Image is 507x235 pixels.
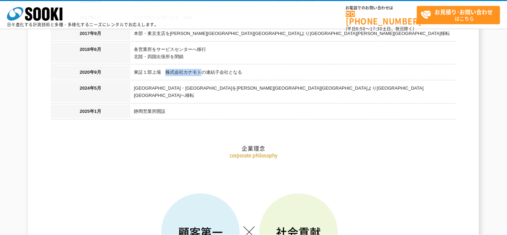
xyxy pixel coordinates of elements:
span: お電話でのお問い合わせは [346,6,417,10]
th: 2020年9月 [51,65,130,81]
span: 17:30 [370,26,383,32]
a: [PHONE_NUMBER] [346,11,417,25]
th: 2025年1月 [51,105,130,120]
th: 2018年6月 [51,43,130,66]
p: 日々進化する計測技術と多種・多様化するニーズにレンタルでお応えします。 [7,22,159,27]
p: corporate philosophy [51,152,456,159]
a: お見積り･お問い合わせはこちら [417,6,500,24]
th: 2017年9月 [51,27,130,43]
span: はこちら [421,6,500,24]
td: 各営業所をサービスセンターへ移行 北陸・四国出張所を閉鎖 [130,43,456,66]
td: 本部・東京支店を[PERSON_NAME][GEOGRAPHIC_DATA][GEOGRAPHIC_DATA]より[GEOGRAPHIC_DATA][PERSON_NAME][GEOGRAPHI... [130,27,456,43]
span: 8:50 [356,26,366,32]
strong: お見積り･お問い合わせ [435,8,493,16]
td: 東証１部上場 株式会社カナモトの連結子会社となる [130,65,456,81]
span: (平日 ～ 土日、祝日除く) [346,26,414,32]
h2: 企業理念 [51,75,456,152]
